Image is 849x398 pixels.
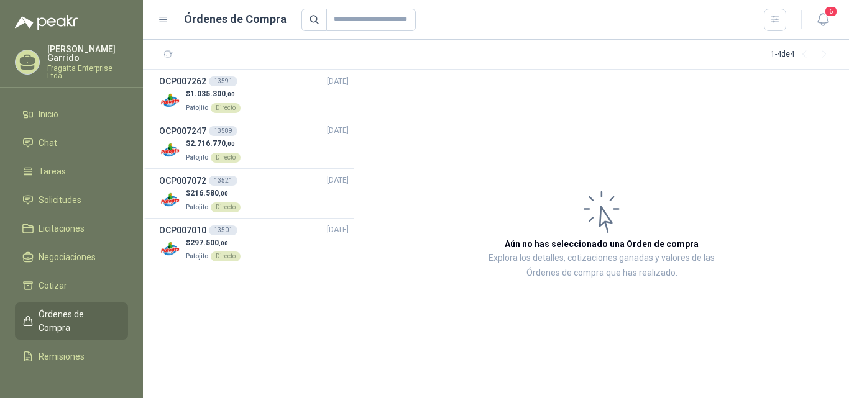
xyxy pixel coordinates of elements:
h3: OCP007072 [159,174,206,188]
div: Directo [211,153,241,163]
span: Patojito [186,204,208,210]
div: Directo [211,251,241,261]
p: $ [186,88,241,100]
div: Directo [211,103,241,113]
h3: Aún no has seleccionado una Orden de compra [505,237,699,251]
span: 6 [824,6,838,17]
img: Logo peakr [15,15,78,30]
span: [DATE] [327,76,349,88]
a: Chat [15,131,128,155]
span: Solicitudes [39,193,81,207]
span: Remisiones [39,350,85,363]
h3: OCP007247 [159,124,206,138]
span: ,00 [219,190,228,197]
img: Company Logo [159,90,181,112]
a: Inicio [15,102,128,126]
p: $ [186,237,241,249]
span: Órdenes de Compra [39,307,116,335]
span: [DATE] [327,224,349,236]
span: Licitaciones [39,222,85,235]
span: 1.035.300 [190,89,235,98]
span: Patojito [186,104,208,111]
a: Negociaciones [15,245,128,269]
span: Negociaciones [39,250,96,264]
span: [DATE] [327,174,349,186]
a: OCP00726213591[DATE] Company Logo$1.035.300,00PatojitoDirecto [159,75,349,114]
span: Chat [39,136,57,150]
div: 13521 [209,176,237,186]
div: Directo [211,202,241,212]
a: OCP00701013501[DATE] Company Logo$297.500,00PatojitoDirecto [159,224,349,263]
span: ,00 [226,91,235,97]
a: Tareas [15,160,128,183]
span: Cotizar [39,279,67,292]
img: Company Logo [159,189,181,211]
span: ,00 [226,140,235,147]
div: 13591 [209,76,237,86]
a: Solicitudes [15,188,128,212]
a: Remisiones [15,345,128,368]
a: OCP00724713589[DATE] Company Logo$2.716.770,00PatojitoDirecto [159,124,349,163]
div: 13501 [209,225,237,235]
a: Órdenes de Compra [15,302,128,340]
button: 6 [812,9,834,31]
span: 216.580 [190,189,228,197]
span: Inicio [39,107,58,121]
span: [DATE] [327,125,349,137]
span: Tareas [39,165,66,178]
span: ,00 [219,240,228,246]
a: Cotizar [15,274,128,297]
h3: OCP007010 [159,224,206,237]
img: Company Logo [159,140,181,161]
p: [PERSON_NAME] Garrido [47,45,128,62]
p: $ [186,188,241,199]
span: Patojito [186,154,208,161]
div: 1 - 4 de 4 [771,45,834,65]
div: 13589 [209,126,237,136]
a: OCP00707213521[DATE] Company Logo$216.580,00PatojitoDirecto [159,174,349,213]
img: Company Logo [159,238,181,260]
h1: Órdenes de Compra [184,11,287,28]
p: $ [186,138,241,150]
span: 2.716.770 [190,139,235,148]
p: Explora los detalles, cotizaciones ganadas y valores de las Órdenes de compra que has realizado. [479,251,725,281]
span: 297.500 [190,238,228,247]
p: Fragatta Enterprise Ltda [47,65,128,79]
span: Patojito [186,253,208,260]
h3: OCP007262 [159,75,206,88]
a: Licitaciones [15,217,128,240]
